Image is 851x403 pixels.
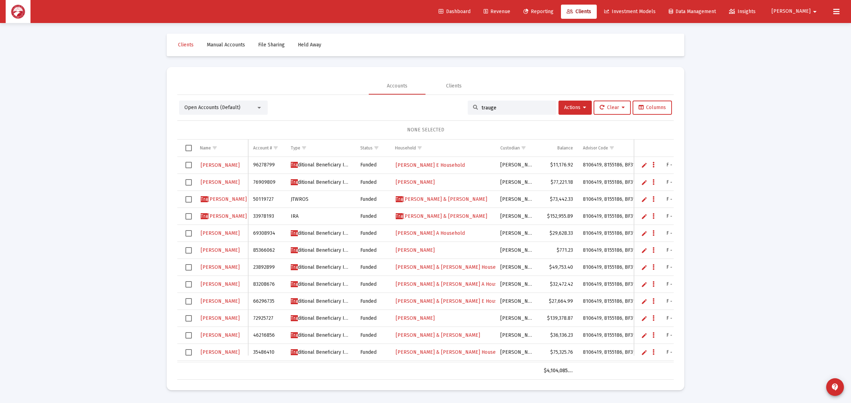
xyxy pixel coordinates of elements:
a: Edit [641,349,647,356]
td: [PERSON_NAME] [495,174,539,191]
td: ABWF - 1.38 [651,361,702,378]
a: [PERSON_NAME] & [PERSON_NAME] A Household [395,279,511,289]
td: 8106419, 8155186, BF31 [578,361,651,378]
td: ditional Beneficiary IRA [286,293,355,310]
td: $73,442.33 [539,191,578,208]
div: Select row [185,213,192,220]
td: Column Name [195,140,248,157]
div: Data grid [177,140,674,380]
a: Edit [641,332,647,339]
a: Tra[PERSON_NAME] [200,211,247,222]
a: [PERSON_NAME] A Household [395,228,466,238]
td: JTWROS [286,191,355,208]
span: [PERSON_NAME] & [PERSON_NAME] Household [396,264,506,270]
span: Clients [178,42,194,48]
div: Funded [360,332,385,339]
td: [PERSON_NAME] [495,344,539,361]
span: Show filter options for column 'Status' [374,145,379,151]
a: [PERSON_NAME] [200,313,240,323]
span: [PERSON_NAME] [396,179,435,185]
a: Revenue [478,5,516,19]
span: Tra [291,315,298,321]
div: Household [395,145,416,151]
a: Edit [641,230,647,237]
td: [PERSON_NAME] [495,276,539,293]
td: 8106419, 8155186, BF31 [578,327,651,344]
span: Tra [201,196,208,202]
a: [PERSON_NAME] & [PERSON_NAME] E Household [395,296,511,306]
td: 46216856 [248,327,286,344]
td: ditional Beneficiary IRA [286,259,355,276]
td: $29,628.33 [539,225,578,242]
a: [PERSON_NAME] & [PERSON_NAME] [395,330,481,340]
a: [PERSON_NAME] [200,330,240,340]
span: Show filter options for column 'Advisor Code' [609,145,614,151]
a: Edit [641,162,647,168]
td: 8106419, 8155186, BF31, BGFE [578,174,651,191]
td: 8106419, 8155186, BF31 [578,310,651,327]
a: [PERSON_NAME] [200,279,240,289]
div: NONE SELECTED [183,126,668,134]
span: [PERSON_NAME] [396,315,435,321]
span: [PERSON_NAME] [201,349,240,355]
div: Balance [557,145,573,151]
div: Select row [185,162,192,168]
td: [PERSON_NAME] [495,157,539,174]
td: Column Custodian [495,140,539,157]
button: [PERSON_NAME] [763,4,828,18]
span: Manual Accounts [207,42,245,48]
td: 85366062 [248,242,286,259]
a: [PERSON_NAME] [395,313,435,323]
span: Tra [291,298,298,304]
td: $49,753.40 [539,259,578,276]
a: [PERSON_NAME] [200,160,240,170]
input: Search [482,105,551,111]
span: Tra [291,179,298,185]
span: Revenue [484,8,510,15]
a: [PERSON_NAME] & [PERSON_NAME] Household [395,262,507,272]
span: Show filter options for column 'Custodian' [521,145,526,151]
td: Column Status [355,140,390,157]
td: 8106419, 8155186, BF31, BGFE [578,225,651,242]
a: File Sharing [252,38,290,52]
button: Clear [594,101,631,115]
td: [PERSON_NAME] [495,310,539,327]
a: [PERSON_NAME] & [PERSON_NAME] Household [395,347,507,357]
td: ditional Beneficiary IRA [286,344,355,361]
a: [PERSON_NAME] [200,347,240,357]
a: Edit [641,213,647,220]
div: Name [200,145,211,151]
a: Manual Accounts [201,38,251,52]
td: 69308934 [248,225,286,242]
td: ditional Beneficiary IRA [286,276,355,293]
td: [PERSON_NAME] [495,259,539,276]
div: Custodian [500,145,520,151]
a: Edit [641,315,647,322]
div: Advisor Code [583,145,608,151]
div: Funded [360,161,385,169]
span: Insights [729,8,756,15]
td: 8106419, 8155186, BF31 [578,344,651,361]
span: Investment Models [604,8,656,15]
a: [PERSON_NAME] [200,245,240,255]
span: Tra [291,230,298,236]
div: Select row [185,264,192,271]
span: Show filter options for column 'Type' [301,145,307,151]
div: Select row [185,298,192,305]
span: [PERSON_NAME] & [PERSON_NAME] E Household [396,298,510,304]
td: 33978193 [248,208,286,225]
div: Clients [446,83,462,90]
td: ditional Beneficiary IRA [286,242,355,259]
span: [PERSON_NAME] [201,315,240,321]
span: [PERSON_NAME] & [PERSON_NAME] A Household [396,281,510,287]
a: Tra[PERSON_NAME] & [PERSON_NAME] [395,194,488,205]
span: Tra [291,162,298,168]
a: Dashboard [433,5,476,19]
span: Tra [396,213,403,219]
span: Tra [291,349,298,355]
div: Funded [360,179,385,186]
td: $77,221.18 [539,174,578,191]
span: Tra [291,247,298,253]
div: Select row [185,247,192,254]
span: [PERSON_NAME] [201,213,247,219]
